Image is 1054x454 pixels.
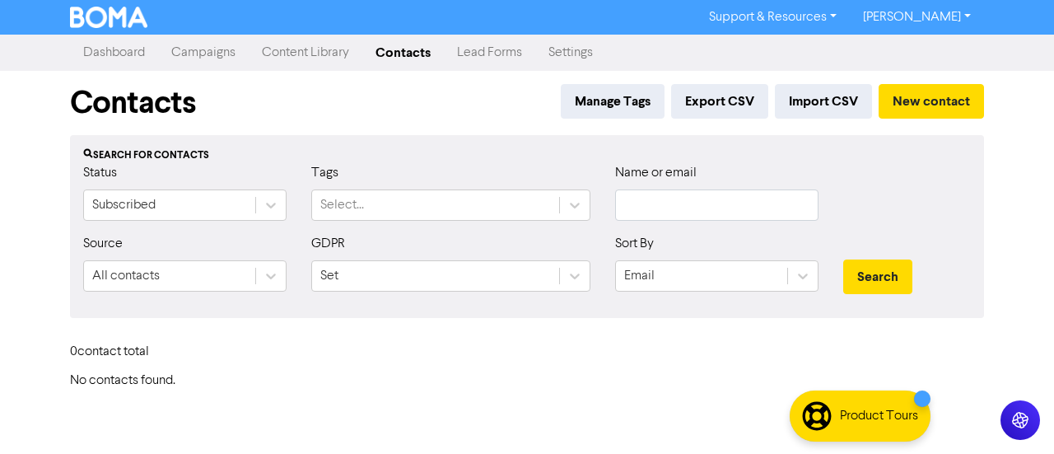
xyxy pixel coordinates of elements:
[320,266,338,286] div: Set
[843,260,912,294] button: Search
[362,36,444,69] a: Contacts
[561,84,665,119] button: Manage Tags
[83,148,971,163] div: Search for contacts
[615,234,654,254] label: Sort By
[92,195,156,215] div: Subscribed
[850,4,984,30] a: [PERSON_NAME]
[70,344,202,360] h6: 0 contact total
[158,36,249,69] a: Campaigns
[70,84,196,122] h1: Contacts
[83,234,123,254] label: Source
[535,36,606,69] a: Settings
[92,266,160,286] div: All contacts
[972,375,1054,454] iframe: Chat Widget
[775,84,872,119] button: Import CSV
[671,84,768,119] button: Export CSV
[83,163,117,183] label: Status
[311,234,345,254] label: GDPR
[70,373,984,389] h6: No contacts found.
[624,266,655,286] div: Email
[615,163,697,183] label: Name or email
[320,195,364,215] div: Select...
[696,4,850,30] a: Support & Resources
[249,36,362,69] a: Content Library
[311,163,338,183] label: Tags
[879,84,984,119] button: New contact
[444,36,535,69] a: Lead Forms
[70,7,147,28] img: BOMA Logo
[70,36,158,69] a: Dashboard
